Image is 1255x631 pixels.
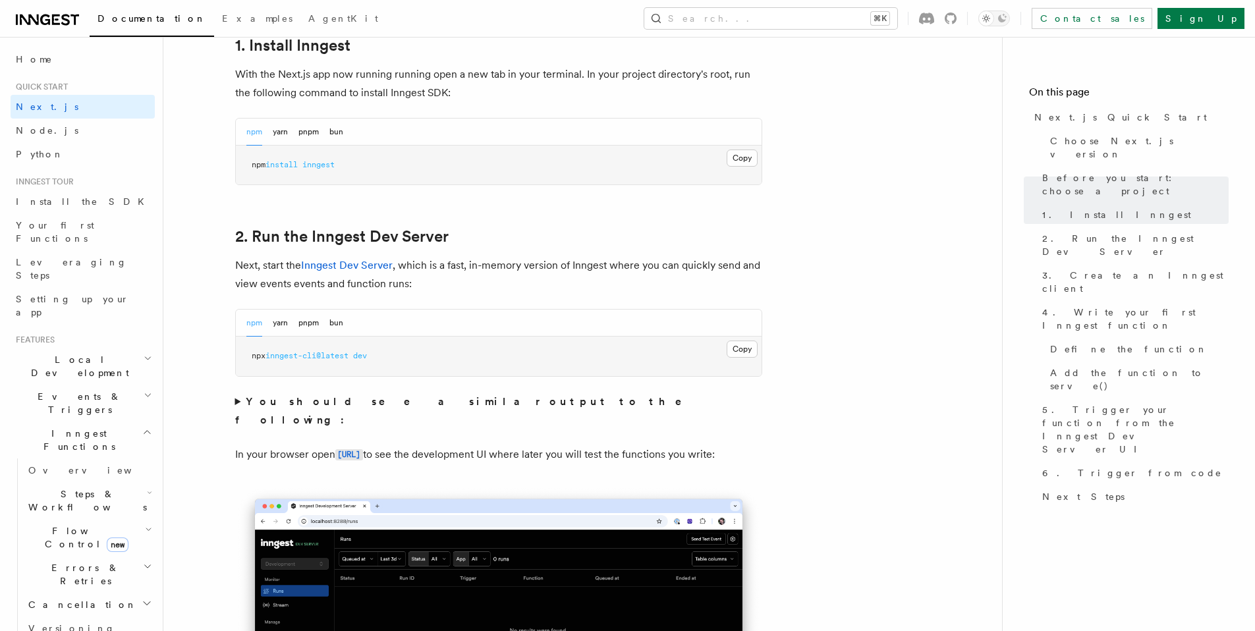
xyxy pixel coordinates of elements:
span: Documentation [98,13,206,24]
span: Your first Functions [16,220,94,244]
button: Events & Triggers [11,385,155,422]
button: bun [329,310,343,337]
span: Setting up your app [16,294,129,317]
a: [URL] [335,448,363,460]
button: npm [246,310,262,337]
a: Next.js Quick Start [1029,105,1229,129]
span: Flow Control [23,524,145,551]
button: yarn [273,119,288,146]
span: inngest [302,160,335,169]
span: Next.js Quick Start [1034,111,1207,124]
span: Inngest Functions [11,427,142,453]
button: Flow Controlnew [23,519,155,556]
a: AgentKit [300,4,386,36]
a: Documentation [90,4,214,37]
a: Before you start: choose a project [1037,166,1229,203]
span: Features [11,335,55,345]
a: Leveraging Steps [11,250,155,287]
span: 6. Trigger from code [1042,466,1222,480]
button: Inngest Functions [11,422,155,458]
span: Events & Triggers [11,390,144,416]
span: Cancellation [23,598,137,611]
span: dev [353,351,367,360]
span: 1. Install Inngest [1042,208,1191,221]
button: Copy [727,341,758,358]
button: npm [246,119,262,146]
a: 1. Install Inngest [235,36,350,55]
a: Add the function to serve() [1045,361,1229,398]
span: Node.js [16,125,78,136]
span: inngest-cli@latest [265,351,349,360]
a: Install the SDK [11,190,155,213]
a: Node.js [11,119,155,142]
a: 2. Run the Inngest Dev Server [1037,227,1229,263]
strong: You should see a similar output to the following: [235,395,701,426]
a: Next Steps [1037,485,1229,508]
button: Search...⌘K [644,8,897,29]
p: Next, start the , which is a fast, in-memory version of Inngest where you can quickly send and vi... [235,256,762,293]
a: 3. Create an Inngest client [1037,263,1229,300]
a: Choose Next.js version [1045,129,1229,166]
button: Steps & Workflows [23,482,155,519]
span: Choose Next.js version [1050,134,1229,161]
span: Local Development [11,353,144,379]
button: pnpm [298,310,319,337]
a: Your first Functions [11,213,155,250]
span: Steps & Workflows [23,487,147,514]
span: npm [252,160,265,169]
p: With the Next.js app now running running open a new tab in your terminal. In your project directo... [235,65,762,102]
summary: You should see a similar output to the following: [235,393,762,429]
a: Define the function [1045,337,1229,361]
code: [URL] [335,449,363,460]
span: new [107,537,128,552]
a: 1. Install Inngest [1037,203,1229,227]
a: 2. Run the Inngest Dev Server [235,227,449,246]
span: Python [16,149,64,159]
span: Next Steps [1042,490,1125,503]
h4: On this page [1029,84,1229,105]
a: Python [11,142,155,166]
button: bun [329,119,343,146]
span: Examples [222,13,293,24]
span: AgentKit [308,13,378,24]
a: Inngest Dev Server [301,259,393,271]
span: Install the SDK [16,196,152,207]
a: 4. Write your first Inngest function [1037,300,1229,337]
span: Inngest tour [11,177,74,187]
span: Add the function to serve() [1050,366,1229,393]
span: Next.js [16,101,78,112]
span: Before you start: choose a project [1042,171,1229,198]
p: In your browser open to see the development UI where later you will test the functions you write: [235,445,762,464]
button: pnpm [298,119,319,146]
span: install [265,160,298,169]
button: Toggle dark mode [978,11,1010,26]
a: Home [11,47,155,71]
button: Cancellation [23,593,155,617]
span: 2. Run the Inngest Dev Server [1042,232,1229,258]
span: Leveraging Steps [16,257,127,281]
kbd: ⌘K [871,12,889,25]
span: 3. Create an Inngest client [1042,269,1229,295]
span: Home [16,53,53,66]
button: Local Development [11,348,155,385]
span: Overview [28,465,164,476]
a: Examples [214,4,300,36]
a: Sign Up [1157,8,1244,29]
span: Define the function [1050,343,1208,356]
span: Errors & Retries [23,561,143,588]
button: Copy [727,150,758,167]
span: 4. Write your first Inngest function [1042,306,1229,332]
a: 5. Trigger your function from the Inngest Dev Server UI [1037,398,1229,461]
a: Setting up your app [11,287,155,324]
a: Next.js [11,95,155,119]
a: Overview [23,458,155,482]
span: npx [252,351,265,360]
a: Contact sales [1032,8,1152,29]
a: 6. Trigger from code [1037,461,1229,485]
span: 5. Trigger your function from the Inngest Dev Server UI [1042,403,1229,456]
button: yarn [273,310,288,337]
span: Quick start [11,82,68,92]
button: Errors & Retries [23,556,155,593]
